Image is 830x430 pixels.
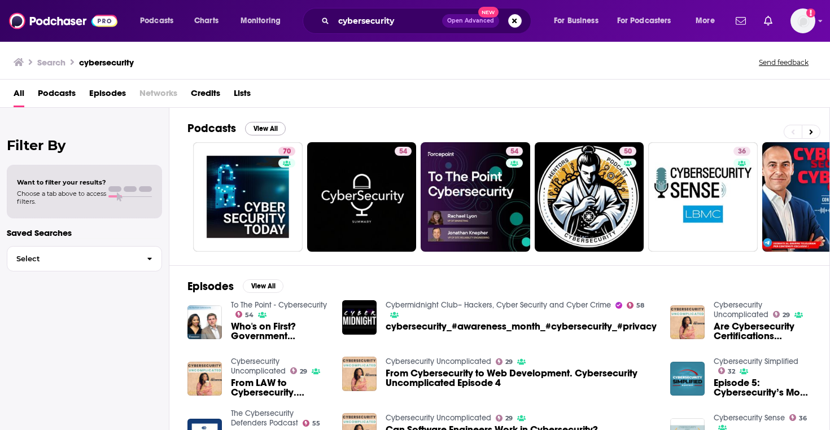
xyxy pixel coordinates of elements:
[14,84,24,107] a: All
[231,300,327,310] a: To The Point - Cybersecurity
[733,147,750,156] a: 36
[648,142,758,252] a: 36
[140,13,173,29] span: Podcasts
[790,8,815,33] button: Show profile menu
[194,13,219,29] span: Charts
[718,367,736,374] a: 32
[290,367,308,374] a: 29
[783,313,790,318] span: 29
[235,311,254,318] a: 54
[241,13,281,29] span: Monitoring
[688,12,729,30] button: open menu
[231,378,329,397] a: From LAW to Cybersecurity. Cybersecurity Uncomplicated Episode 1
[187,121,286,135] a: PodcastsView All
[714,378,811,397] span: Episode 5: Cybersecurity’s Most Wanted List
[245,313,254,318] span: 54
[245,122,286,135] button: View All
[231,357,286,376] a: Cybersecurity Uncomplicated
[231,322,329,341] a: Who's on First? Government Cybersecurity vs. Commercial Cybersecurity
[283,146,291,157] span: 70
[300,369,307,374] span: 29
[670,305,705,340] img: Are Cybersecurity Certifications Overrated? Cybersecurity Uncomplicated Episode 2
[187,121,236,135] h2: Podcasts
[554,13,599,29] span: For Business
[546,12,613,30] button: open menu
[132,12,188,30] button: open menu
[386,300,611,310] a: Cybermidnight Club– Hackers, Cyber Security and Cyber Crime
[187,305,222,340] img: Who's on First? Government Cybersecurity vs. Commercial Cybersecurity
[399,146,407,157] span: 54
[307,142,417,252] a: 54
[636,303,644,308] span: 58
[342,357,377,391] img: From Cybersecurity to Web Development. Cybersecurity Uncomplicated Episode 4
[610,12,688,30] button: open menu
[510,146,518,157] span: 54
[696,13,715,29] span: More
[7,255,138,262] span: Select
[790,8,815,33] span: Logged in as thomaskoenig
[9,10,117,32] img: Podchaser - Follow, Share and Rate Podcasts
[37,57,65,68] h3: Search
[617,13,671,29] span: For Podcasters
[505,416,513,421] span: 29
[755,58,812,67] button: Send feedback
[187,12,225,30] a: Charts
[496,358,513,365] a: 29
[670,362,705,396] img: Episode 5: Cybersecurity’s Most Wanted List
[187,279,234,293] h2: Episodes
[191,84,220,107] span: Credits
[193,142,303,252] a: 70
[278,147,295,156] a: 70
[714,322,811,341] a: Are Cybersecurity Certifications Overrated? Cybersecurity Uncomplicated Episode 2
[334,12,442,30] input: Search podcasts, credits, & more...
[386,368,657,388] a: From Cybersecurity to Web Development. Cybersecurity Uncomplicated Episode 4
[731,11,750,30] a: Show notifications dropdown
[386,322,657,331] a: cybersecurity_#awareness_month_#cybersecurity_#privacy
[738,146,746,157] span: 36
[790,8,815,33] img: User Profile
[233,12,295,30] button: open menu
[89,84,126,107] span: Episodes
[421,142,530,252] a: 54
[231,409,298,428] a: The Cybersecurity Defenders Podcast
[139,84,177,107] span: Networks
[789,414,807,421] a: 36
[728,369,735,374] span: 32
[535,142,644,252] a: 50
[386,413,491,423] a: Cybersecurity Uncomplicated
[7,227,162,238] p: Saved Searches
[627,302,645,309] a: 58
[342,300,377,335] img: cybersecurity_#awareness_month_#cybersecurity_#privacy
[714,300,768,319] a: Cybersecurity Uncomplicated
[442,14,499,28] button: Open AdvancedNew
[447,18,494,24] span: Open Advanced
[714,413,785,423] a: Cybersecurity Sense
[234,84,251,107] a: Lists
[79,57,134,68] h3: cybersecurity
[506,147,523,156] a: 54
[759,11,777,30] a: Show notifications dropdown
[38,84,76,107] a: Podcasts
[17,178,106,186] span: Want to filter your results?
[303,420,321,427] a: 55
[386,357,491,366] a: Cybersecurity Uncomplicated
[496,415,513,422] a: 29
[243,279,283,293] button: View All
[312,421,320,426] span: 55
[395,147,412,156] a: 54
[714,357,798,366] a: Cybersecurity Simplified
[773,311,790,318] a: 29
